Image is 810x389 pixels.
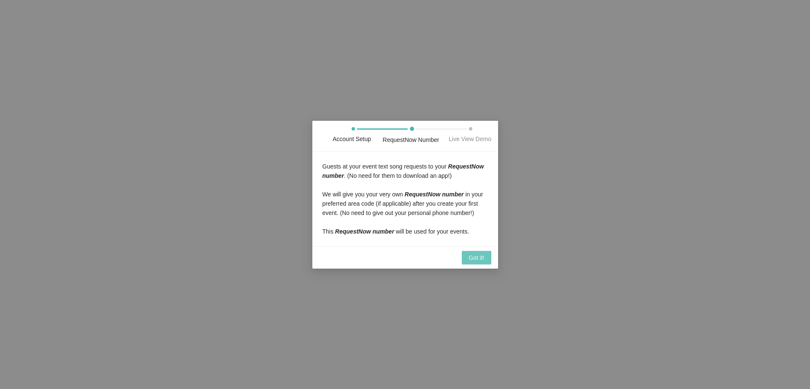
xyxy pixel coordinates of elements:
[322,163,484,179] i: RequestNow number
[383,135,439,144] div: RequestNow Number
[322,191,483,235] span: We will give you your very own in your preferred area code (if applicable) after you create your ...
[333,134,371,144] div: Account Setup
[322,163,484,179] span: Guests at your event text song requests to your . (No need for them to download an app!)
[405,191,464,198] i: RequestNow number
[449,134,491,144] div: Live View Demo
[462,251,491,264] button: Got it!
[335,228,394,235] i: RequestNow number
[469,253,484,262] span: Got it!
